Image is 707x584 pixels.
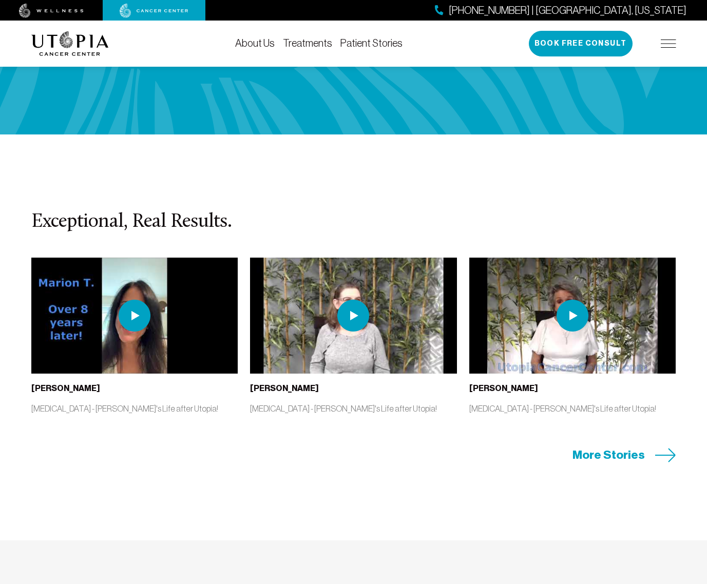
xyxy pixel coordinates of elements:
img: thumbnail [31,258,238,374]
p: [MEDICAL_DATA] - [PERSON_NAME]'s Life after Utopia! [31,403,238,414]
a: Patient Stories [340,37,403,49]
img: thumbnail [250,258,457,374]
a: Treatments [283,37,332,49]
img: cancer center [120,4,188,18]
b: [PERSON_NAME] [31,383,100,393]
a: About Us [235,37,275,49]
p: [MEDICAL_DATA] - [PERSON_NAME]'s Life after Utopia! [469,403,676,414]
img: icon-hamburger [661,40,676,48]
img: logo [31,31,109,56]
button: Book Free Consult [529,31,633,56]
img: play icon [337,300,369,332]
span: [PHONE_NUMBER] | [GEOGRAPHIC_DATA], [US_STATE] [449,3,686,18]
a: [PHONE_NUMBER] | [GEOGRAPHIC_DATA], [US_STATE] [435,3,686,18]
img: wellness [19,4,84,18]
p: [MEDICAL_DATA] - [PERSON_NAME]'s Life after Utopia! [250,403,457,414]
b: [PERSON_NAME] [250,383,319,393]
b: [PERSON_NAME] [469,383,538,393]
img: play icon [119,300,150,332]
img: thumbnail [469,258,676,374]
h3: Exceptional, Real Results. [31,211,676,233]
